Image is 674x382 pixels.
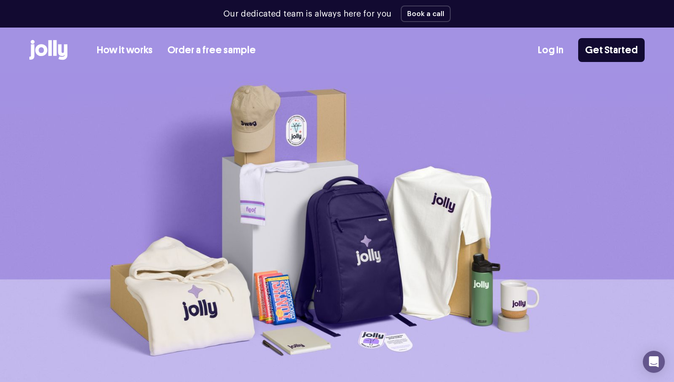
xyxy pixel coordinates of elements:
[578,38,645,62] a: Get Started
[401,6,451,22] button: Book a call
[97,43,153,58] a: How it works
[167,43,256,58] a: Order a free sample
[643,351,665,373] div: Open Intercom Messenger
[538,43,564,58] a: Log In
[223,8,392,20] p: Our dedicated team is always here for you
